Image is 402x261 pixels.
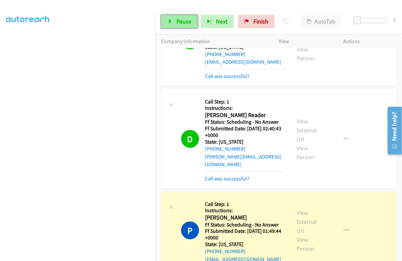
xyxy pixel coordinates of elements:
h2: [PERSON_NAME] Reader [205,111,285,119]
h5: Instructions: [205,105,285,111]
a: View Person [297,236,314,252]
button: AutoTab [301,15,342,28]
a: View External Url [297,117,317,143]
button: Next [201,15,234,28]
p: View [279,37,331,45]
h5: Ff Status: Scheduling - No Answer [205,119,285,125]
p: Company Information [161,37,267,45]
h5: Call Step: 1 [205,201,285,208]
a: [EMAIL_ADDRESS][DOMAIN_NAME] [205,59,281,65]
iframe: Resource Center [383,104,402,157]
p: Dialing [PERSON_NAME] [284,17,289,26]
span: Finish [253,18,268,25]
h1: P [181,222,199,239]
a: View External Url [297,209,317,234]
a: [PHONE_NUMBER] [205,146,245,152]
div: 0 [393,15,396,24]
a: [PHONE_NUMBER] [205,51,245,57]
a: Pause [161,15,198,28]
a: Call was successful? [205,73,249,79]
span: Next [216,18,228,25]
a: [PHONE_NUMBER] [205,248,245,254]
h2: [PERSON_NAME] [205,214,285,222]
h5: State: [US_STATE] [205,241,285,248]
h5: Ff Status: Scheduling - No Answer [205,222,285,228]
h5: Call Step: 1 [205,98,285,105]
p: Actions [343,37,396,45]
a: View Person [297,144,314,161]
h5: State: [US_STATE] [205,139,285,145]
a: [PERSON_NAME][EMAIL_ADDRESS][DOMAIN_NAME] [205,154,281,168]
a: Finish [238,15,275,28]
h5: Ff Submitted Date: [DATE] 01:49:44 +0000 [205,228,285,241]
span: Pause [176,18,191,25]
h5: Instructions: [205,207,285,214]
a: Call was successful? [205,175,249,182]
h5: Ff Submitted Date: [DATE] 02:40:43 +0000 [205,125,285,138]
h1: D [181,130,199,148]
